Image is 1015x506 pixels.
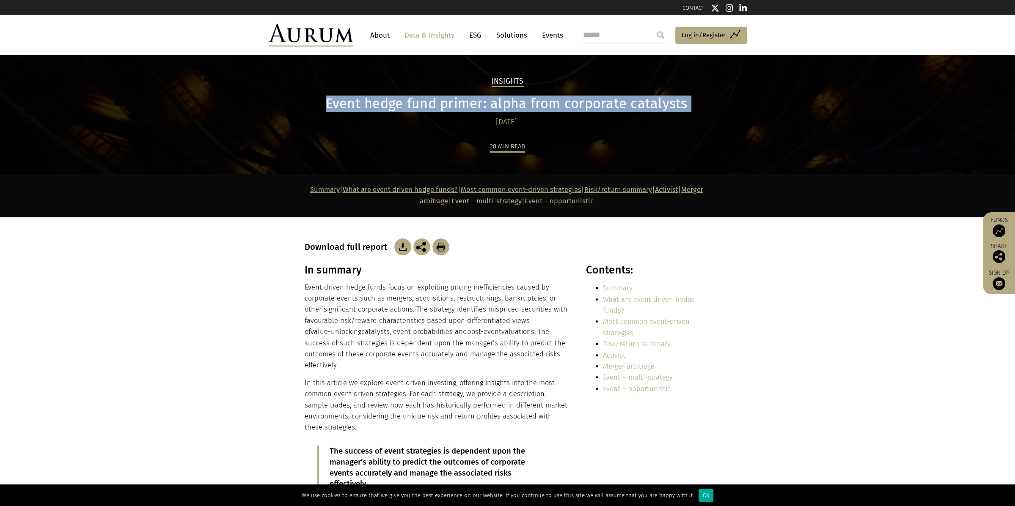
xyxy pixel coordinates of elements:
[305,264,568,276] h3: In summary
[451,197,522,205] a: Event – multi-strategy
[699,489,713,502] div: Ok
[310,186,703,205] strong: | | | | | | |
[987,269,1011,290] a: Sign up
[739,4,747,12] img: Linkedin icon
[726,4,733,12] img: Instagram icon
[467,328,501,336] span: post-event
[400,27,459,43] a: Data & Insights
[525,197,594,205] a: Event – opportunistic
[492,77,524,87] h2: Insights
[330,446,545,490] p: The success of event strategies is dependent upon the manager’s ability to predict the outcomes o...
[343,186,458,194] a: What are event driven hedge funds?
[305,96,709,112] h1: Event hedge fund primer: alpha from corporate catalysts
[655,186,678,194] a: Activist
[603,351,625,359] a: Activist
[987,243,1011,263] div: Share
[465,27,486,43] a: ESG
[394,238,411,255] img: Download Article
[310,186,340,194] a: Summary
[652,27,669,44] input: Submit
[305,282,568,371] p: Event driven hedge funds focus on exploiting pricing inefficiencies caused by corporate events su...
[993,224,1005,237] img: Access Funds
[682,30,726,40] span: Log in/Register
[987,216,1011,237] a: Funds
[311,328,361,336] span: value-unlocking
[490,141,525,153] div: 28 min read
[305,116,709,128] div: [DATE]
[682,5,704,11] a: CONTACT
[461,186,581,194] a: Most common event-driven strategies
[492,27,531,43] a: Solutions
[413,238,430,255] img: Share this post
[993,277,1005,290] img: Sign up to our newsletter
[711,4,719,12] img: Twitter icon
[269,24,353,46] img: Aurum
[586,264,708,276] h3: Contents:
[603,284,633,292] a: Summary
[603,295,695,315] a: What are event driven hedge funds?
[603,340,671,348] a: Risk/return summary
[993,250,1005,263] img: Share this post
[675,27,747,44] a: Log in/Register
[538,27,563,43] a: Events
[305,377,568,433] p: In this article we explore event driven investing, offering insights into the most common event d...
[305,242,392,252] h3: Download full report
[603,362,655,370] a: Merger arbitrage
[603,373,673,381] a: Event – multi-strategy
[584,186,652,194] a: Risk/return summary
[603,385,671,393] a: Event – opportunistic
[366,27,394,43] a: About
[432,238,449,255] img: Download Article
[603,317,690,336] a: Most common event-driven strategies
